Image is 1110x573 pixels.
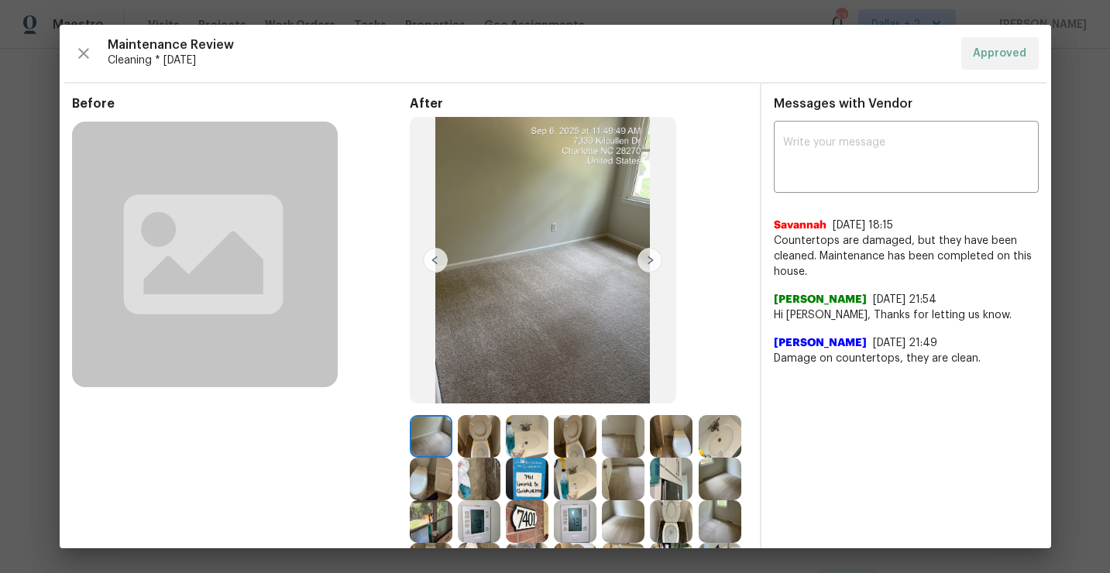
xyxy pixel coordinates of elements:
[774,218,826,233] span: Savannah
[774,233,1039,280] span: Countertops are damaged, but they have been cleaned. Maintenance has been completed on this house.
[774,351,1039,366] span: Damage on countertops, they are clean.
[774,292,867,307] span: [PERSON_NAME]
[873,294,936,305] span: [DATE] 21:54
[774,98,912,110] span: Messages with Vendor
[774,307,1039,323] span: Hi [PERSON_NAME], Thanks for letting us know.
[637,248,662,273] img: right-chevron-button-url
[873,338,937,348] span: [DATE] 21:49
[410,96,747,112] span: After
[108,53,949,68] span: Cleaning * [DATE]
[833,220,893,231] span: [DATE] 18:15
[72,96,410,112] span: Before
[423,248,448,273] img: left-chevron-button-url
[774,335,867,351] span: [PERSON_NAME]
[108,37,949,53] span: Maintenance Review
